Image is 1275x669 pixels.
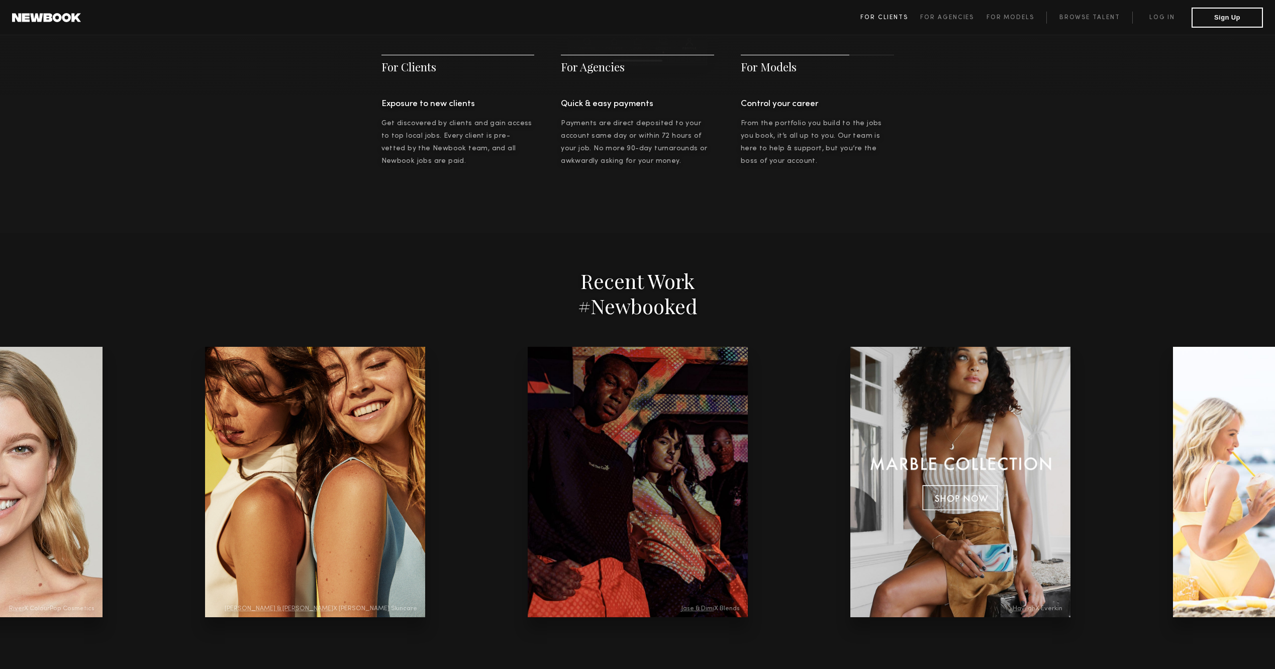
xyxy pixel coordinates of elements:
span: For Models [987,15,1034,21]
a: For Clients [860,12,920,24]
a: For Agencies [920,12,986,24]
a: For Models [987,12,1047,24]
a: Log in [1132,12,1192,24]
span: Payments are direct deposited to your account same day or within 72 hours of your job. No more 90... [561,120,708,164]
a: For Models [741,59,797,74]
span: X ColourPop Cosmetics [9,606,94,612]
span: From the portfolio you build to the jobs you book, it’s all up to you. Our team is here to help &... [741,120,882,164]
span: X [PERSON_NAME] Skincare [225,606,417,612]
span: [PERSON_NAME] & [PERSON_NAME] [225,606,333,612]
h4: Control your career [741,97,894,112]
span: X Blends [681,606,740,612]
span: River [9,606,24,612]
span: Havilah [1013,606,1035,612]
span: Jase & Dimi [681,606,714,612]
button: Sign Up [1192,8,1263,28]
span: X Everkin [1013,606,1062,612]
a: For Agencies [561,59,625,74]
span: For Agencies [920,15,974,21]
span: For Clients [860,15,908,21]
span: Get discovered by clients and gain access to top local jobs. Every client is pre-vetted by the Ne... [381,120,532,164]
a: For Clients [381,59,436,74]
h2: Recent Work #Newbooked [505,268,770,319]
h4: Quick & easy payments [561,97,714,112]
a: Browse Talent [1046,12,1132,24]
h4: Exposure to new clients [381,97,535,112]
